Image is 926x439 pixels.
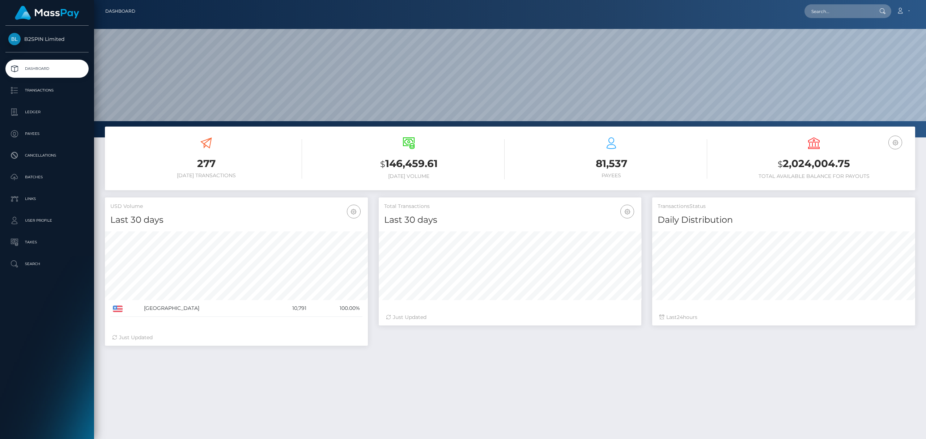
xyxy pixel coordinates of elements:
[804,4,872,18] input: Search...
[5,255,89,273] a: Search
[386,314,634,321] div: Just Updated
[313,173,505,179] h6: [DATE] Volume
[689,203,706,209] mh: Status
[269,300,309,317] td: 10,791
[5,125,89,143] a: Payees
[515,157,707,171] h3: 81,537
[8,259,86,269] p: Search
[659,314,908,321] div: Last hours
[718,157,910,171] h3: 2,024,004.75
[5,81,89,99] a: Transactions
[141,300,268,317] td: [GEOGRAPHIC_DATA]
[8,33,21,45] img: B2SPIN Limited
[110,172,302,179] h6: [DATE] Transactions
[778,159,783,169] small: $
[8,193,86,204] p: Links
[5,168,89,186] a: Batches
[380,159,385,169] small: $
[5,103,89,121] a: Ledger
[8,172,86,183] p: Batches
[384,214,636,226] h4: Last 30 days
[5,190,89,208] a: Links
[15,6,79,20] img: MassPay Logo
[8,215,86,226] p: User Profile
[8,237,86,248] p: Taxes
[5,60,89,78] a: Dashboard
[8,63,86,74] p: Dashboard
[8,128,86,139] p: Payees
[8,85,86,96] p: Transactions
[110,214,362,226] h4: Last 30 days
[8,107,86,118] p: Ledger
[113,306,123,312] img: US.png
[718,173,910,179] h6: Total Available Balance for Payouts
[313,157,505,171] h3: 146,459.61
[677,314,683,320] span: 24
[8,150,86,161] p: Cancellations
[5,212,89,230] a: User Profile
[309,300,362,317] td: 100.00%
[515,172,707,179] h6: Payees
[5,233,89,251] a: Taxes
[5,146,89,165] a: Cancellations
[384,203,636,210] h5: Total Transactions
[110,157,302,171] h3: 277
[110,203,362,210] h5: USD Volume
[658,214,910,226] h4: Daily Distribution
[112,334,361,341] div: Just Updated
[105,4,135,19] a: Dashboard
[5,36,89,42] span: B2SPIN Limited
[658,203,910,210] h5: Transactions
